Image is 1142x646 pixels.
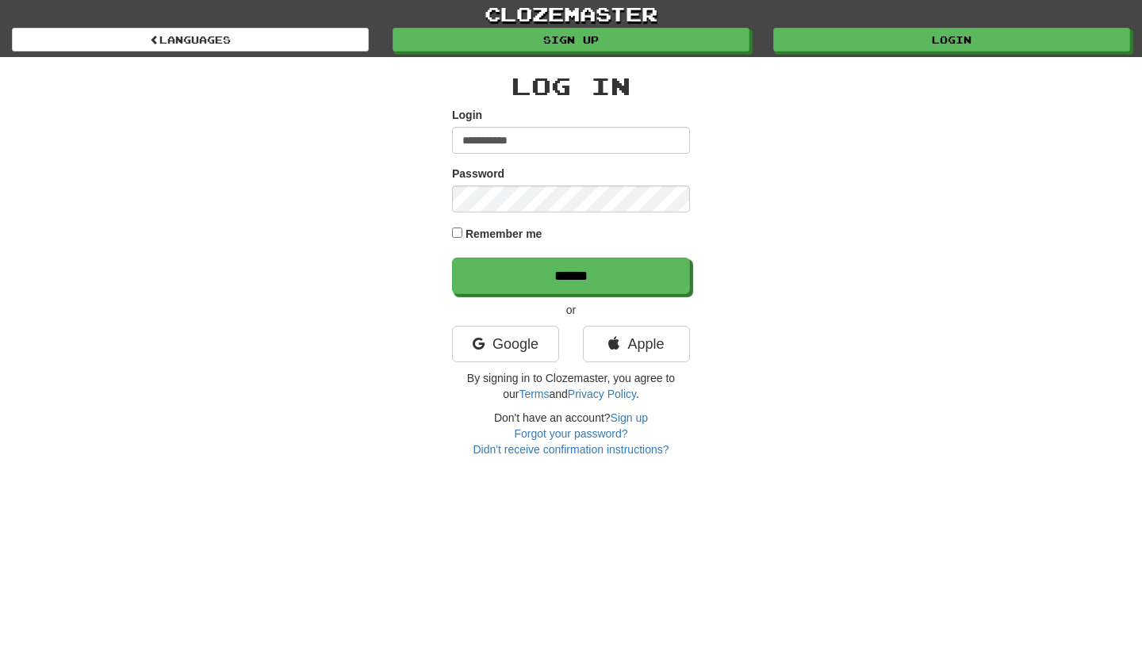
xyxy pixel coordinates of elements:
a: Google [452,326,559,362]
a: Terms [519,388,549,400]
a: Sign up [611,411,648,424]
div: Don't have an account? [452,410,690,457]
label: Login [452,107,482,123]
a: Didn't receive confirmation instructions? [473,443,669,456]
label: Remember me [466,226,542,242]
a: Apple [583,326,690,362]
p: or [452,302,690,318]
label: Password [452,166,504,182]
a: Login [773,28,1130,52]
a: Forgot your password? [514,427,627,440]
h2: Log In [452,73,690,99]
a: Privacy Policy [568,388,636,400]
a: Sign up [393,28,749,52]
a: Languages [12,28,369,52]
p: By signing in to Clozemaster, you agree to our and . [452,370,690,402]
